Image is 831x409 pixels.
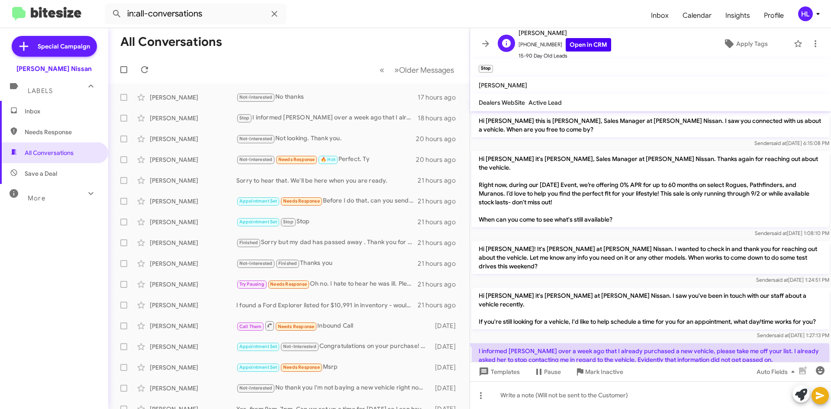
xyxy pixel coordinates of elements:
span: [PERSON_NAME] [519,28,611,38]
div: [PERSON_NAME] [150,384,236,393]
div: [PERSON_NAME] [150,93,236,102]
div: [PERSON_NAME] [150,259,236,268]
span: Not-Interested [239,261,273,266]
span: More [28,194,45,202]
button: Auto Fields [750,364,805,380]
input: Search [105,3,287,24]
div: Before I do that, can you send me a list of cars that are under 9000 that could be bank approved ... [236,196,418,206]
button: Next [389,61,459,79]
div: 17 hours ago [418,93,463,102]
span: « [380,64,384,75]
div: [PERSON_NAME] [150,301,236,309]
span: Pause [544,364,561,380]
a: Profile [757,3,791,28]
span: Not-Interested [239,136,273,142]
span: 15-90 Day Old Leads [519,52,611,60]
span: said at [772,230,787,236]
div: [PERSON_NAME] Nissan [16,64,92,73]
button: HL [791,6,821,21]
div: Sorry but my dad has passed away . Thank you for still trying to help . Have a blessed day [236,238,418,248]
span: Not-Interested [283,344,316,349]
span: Dealers WebSite [479,99,525,106]
span: Templates [477,364,520,380]
nav: Page navigation example [375,61,459,79]
span: said at [771,140,786,146]
span: Sender [DATE] 1:27:13 PM [757,332,829,338]
div: Congratulations on your purchase! Is there anything we could have done differently to earn your b... [236,341,431,351]
a: Inbox [644,3,676,28]
p: Hi [PERSON_NAME] this is [PERSON_NAME], Sales Manager at [PERSON_NAME] Nissan. I saw you connecte... [472,113,829,137]
button: Previous [374,61,390,79]
span: » [394,64,399,75]
div: 21 hours ago [418,176,463,185]
div: Msrp [236,362,431,372]
span: Appointment Set [239,219,277,225]
div: [PERSON_NAME] [150,280,236,289]
span: Sender [DATE] 6:15:08 PM [754,140,829,146]
div: Sorry to hear that. We'll be here when you are ready. [236,176,418,185]
p: Hi [PERSON_NAME] it's [PERSON_NAME] at [PERSON_NAME] Nissan. I saw you've been in touch with our ... [472,288,829,329]
p: I informed [PERSON_NAME] over a week ago that I already purchased a new vehicle, please take me o... [472,343,829,367]
span: Needs Response [278,324,315,329]
span: Needs Response [25,128,98,136]
span: 🔥 Hot [321,157,335,162]
a: Calendar [676,3,718,28]
button: Apply Tags [701,36,789,52]
span: Labels [28,87,53,95]
span: [PERSON_NAME] [479,81,527,89]
div: 21 hours ago [418,197,463,206]
span: Appointment Set [239,364,277,370]
div: Not looking. Thank you. [236,134,416,144]
span: Not-Interested [239,385,273,391]
div: [PERSON_NAME] [150,176,236,185]
a: Insights [718,3,757,28]
span: Sender [DATE] 1:24:51 PM [756,277,829,283]
span: Needs Response [278,157,315,162]
span: Apply Tags [736,36,768,52]
span: Stop [283,219,293,225]
div: I found a Ford Explorer listed for $10,991 in inventory - would that be too large of a vehicle? [236,301,418,309]
small: Stop [479,65,493,73]
p: Hi [PERSON_NAME]! It's [PERSON_NAME] at [PERSON_NAME] Nissan. I wanted to check in and thank you ... [472,241,829,274]
div: [PERSON_NAME] [150,238,236,247]
div: 20 hours ago [416,155,463,164]
span: said at [773,277,788,283]
a: Special Campaign [12,36,97,57]
span: Needs Response [270,281,307,287]
span: Sender [DATE] 1:08:10 PM [755,230,829,236]
div: Stop [236,217,418,227]
div: 21 hours ago [418,259,463,268]
span: Auto Fields [757,364,798,380]
p: Hi [PERSON_NAME] it's [PERSON_NAME], Sales Manager at [PERSON_NAME] Nissan. Thanks again for reac... [472,151,829,227]
span: Try Pausing [239,281,264,287]
div: [PERSON_NAME] [150,363,236,372]
span: Appointment Set [239,344,277,349]
div: [PERSON_NAME] [150,114,236,122]
button: Pause [527,364,568,380]
span: Finished [278,261,297,266]
span: Appointment Set [239,198,277,204]
div: [PERSON_NAME] [150,197,236,206]
span: Not-Interested [239,157,273,162]
h1: All Conversations [120,35,222,49]
div: [DATE] [431,384,463,393]
div: 21 hours ago [418,280,463,289]
div: [PERSON_NAME] [150,155,236,164]
div: Thanks you [236,258,418,268]
span: Not-Interested [239,94,273,100]
div: Perfect. Ty [236,155,416,164]
div: [PERSON_NAME] [150,342,236,351]
span: said at [774,332,789,338]
a: Open in CRM [566,38,611,52]
span: Mark Inactive [585,364,623,380]
span: Active Lead [528,99,562,106]
div: [PERSON_NAME] [150,218,236,226]
div: 21 hours ago [418,238,463,247]
div: [DATE] [431,363,463,372]
div: 21 hours ago [418,301,463,309]
span: Finished [239,240,258,245]
div: [PERSON_NAME] [150,135,236,143]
